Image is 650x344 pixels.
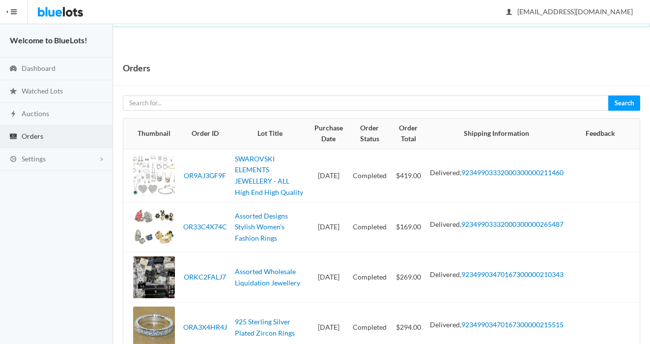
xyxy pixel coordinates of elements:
[235,267,300,287] a: Assorted Wholesale Liquidation Jewellery
[184,273,226,281] a: ORKC2FALJ7
[391,149,426,202] td: $419.00
[391,252,426,303] td: $269.00
[8,132,18,142] ion-icon: cash
[608,95,640,111] button: Search
[8,155,18,164] ion-icon: cog
[22,132,43,140] span: Orders
[123,119,179,149] th: Thumbnail
[8,110,18,119] ion-icon: flash
[123,61,150,75] h1: Orders
[430,319,564,331] li: Delivered,
[184,171,226,180] a: OR9AJ3GF9F
[461,168,564,177] a: 92349903332000300000211460
[348,119,391,149] th: Order Status
[8,64,18,74] ion-icon: speedometer
[179,119,231,149] th: Order ID
[22,109,49,118] span: Auctions
[430,219,564,230] li: Delivered,
[235,155,303,196] a: SWAROVSKI ELEMENTS JEWELLERY - ALL High End High Quality
[123,95,609,111] input: Search for...
[309,252,348,303] td: [DATE]
[430,167,564,179] li: Delivered,
[22,64,56,72] span: Dashboard
[504,8,514,17] ion-icon: person
[430,269,564,281] li: Delivered,
[567,119,640,149] th: Feedback
[348,252,391,303] td: Completed
[235,317,295,337] a: 925 Sterling Silver Plated Zircon Rings
[309,202,348,252] td: [DATE]
[309,119,348,149] th: Purchase Date
[348,202,391,252] td: Completed
[309,149,348,202] td: [DATE]
[426,119,567,149] th: Shipping Information
[348,149,391,202] td: Completed
[22,87,63,95] span: Watched Lots
[235,212,288,242] a: Assorted Designs Stylish Women's Fashion Rings
[183,222,227,231] a: OR33C4X74C
[461,220,564,228] a: 92349903332000300000265487
[183,323,227,331] a: ORA3X4HR4J
[461,270,564,279] a: 92349903470167300000210343
[461,320,564,329] a: 92349903470167300000215515
[507,7,633,16] span: [EMAIL_ADDRESS][DOMAIN_NAME]
[10,35,87,45] strong: Welcome to BlueLots!
[8,87,18,96] ion-icon: star
[391,202,426,252] td: $169.00
[22,155,46,163] span: Settings
[231,119,309,149] th: Lot Title
[391,119,426,149] th: Order Total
